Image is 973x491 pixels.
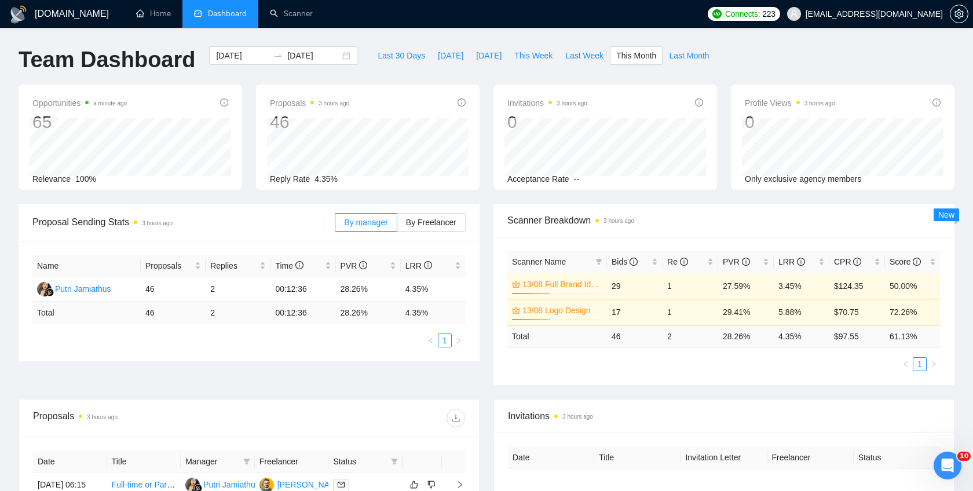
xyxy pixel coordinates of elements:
[745,174,862,184] span: Only exclusive agency members
[829,299,885,325] td: $70.75
[401,277,466,302] td: 4.35%
[885,273,941,299] td: 50.00%
[932,98,941,107] span: info-circle
[32,111,127,133] div: 65
[241,453,253,470] span: filter
[663,325,718,347] td: 2
[259,479,344,489] a: KA[PERSON_NAME]
[562,413,593,420] time: 3 hours ago
[424,334,438,347] li: Previous Page
[273,51,283,60] span: to
[220,98,228,107] span: info-circle
[507,325,607,347] td: Total
[243,458,250,465] span: filter
[913,358,926,371] a: 1
[508,46,559,65] button: This Week
[718,273,774,299] td: 27.59%
[681,446,767,469] th: Invitation Letter
[181,450,255,473] th: Manager
[270,96,349,110] span: Proposals
[295,261,303,269] span: info-circle
[401,302,466,324] td: 4.35 %
[447,481,464,489] span: right
[431,46,470,65] button: [DATE]
[389,453,400,470] span: filter
[185,455,239,468] span: Manager
[405,261,432,270] span: LRR
[378,49,425,62] span: Last 30 Days
[32,255,141,277] th: Name
[774,325,829,347] td: 4.35 %
[136,9,171,19] a: homeHome
[663,46,715,65] button: Last Month
[610,46,663,65] button: This Month
[32,96,127,110] span: Opportunities
[391,458,398,465] span: filter
[927,357,941,371] button: right
[767,446,854,469] th: Freelancer
[275,261,303,270] span: Time
[336,277,401,302] td: 28.26%
[447,409,465,427] button: download
[593,253,605,270] span: filter
[899,357,913,371] button: left
[194,9,202,17] span: dashboard
[185,479,259,489] a: PJPutri Jamiathus
[141,255,206,277] th: Proposals
[427,480,436,489] span: dislike
[507,174,569,184] span: Acceptance Rate
[574,174,579,184] span: --
[930,361,937,368] span: right
[913,357,927,371] li: 1
[603,218,634,224] time: 3 hours ago
[669,49,709,62] span: Last Month
[33,409,249,427] div: Proposals
[899,357,913,371] li: Previous Page
[938,210,954,219] span: New
[458,98,466,107] span: info-circle
[745,111,835,133] div: 0
[630,258,638,266] span: info-circle
[206,255,270,277] th: Replies
[514,49,553,62] span: This Week
[452,334,466,347] li: Next Page
[742,258,750,266] span: info-circle
[607,273,663,299] td: 29
[607,325,663,347] td: 46
[507,213,941,228] span: Scanner Breakdown
[55,283,111,295] div: Putri Jamiathus
[344,218,387,227] span: By manager
[277,478,344,491] div: [PERSON_NAME]
[804,100,835,107] time: 3 hours ago
[319,100,349,107] time: 3 hours ago
[333,455,386,468] span: Status
[507,96,587,110] span: Invitations
[37,282,52,296] img: PJ
[790,10,798,18] span: user
[273,51,283,60] span: swap-right
[607,299,663,325] td: 17
[774,273,829,299] td: 3.45%
[854,446,940,469] th: Status
[829,273,885,299] td: $124.35
[141,302,206,324] td: 46
[890,257,921,266] span: Score
[338,481,345,488] span: mail
[522,304,600,317] a: 13/08 Logo Design
[427,337,434,344] span: left
[885,325,941,347] td: 61.13 %
[33,450,107,473] th: Date
[37,284,111,293] a: PJPutri Jamiathus
[762,8,775,20] span: 223
[829,325,885,347] td: $ 97.55
[270,174,310,184] span: Reply Rate
[424,261,432,269] span: info-circle
[107,450,181,473] th: Title
[927,357,941,371] li: Next Page
[438,334,452,347] li: 1
[902,361,909,368] span: left
[834,257,861,266] span: CPR
[452,334,466,347] button: right
[565,49,603,62] span: Last Week
[470,46,508,65] button: [DATE]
